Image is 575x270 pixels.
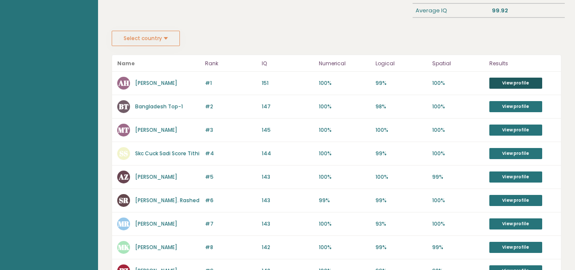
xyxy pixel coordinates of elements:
[319,220,370,228] p: 100%
[376,150,427,157] p: 99%
[489,78,542,89] a: View profile
[135,79,177,87] a: [PERSON_NAME]
[376,103,427,110] p: 98%
[262,58,313,69] p: IQ
[489,218,542,229] a: View profile
[205,220,257,228] p: #7
[262,126,313,134] p: 145
[135,220,177,227] a: [PERSON_NAME]
[205,244,257,251] p: #8
[262,244,313,251] p: 142
[135,126,177,134] a: [PERSON_NAME]
[319,126,370,134] p: 100%
[262,79,313,87] p: 151
[205,58,257,69] p: Rank
[432,244,484,251] p: 99%
[489,242,542,253] a: View profile
[119,102,129,111] text: BT
[135,150,199,157] a: Skc Cuck Sadi Score Tithi
[489,148,542,159] a: View profile
[413,4,488,17] div: Average IQ
[119,148,128,158] text: SS
[432,58,484,69] p: Spatial
[262,150,313,157] p: 144
[262,103,313,110] p: 147
[205,126,257,134] p: #3
[319,197,370,204] p: 99%
[489,58,556,69] p: Results
[117,60,135,67] b: Name
[118,125,129,135] text: MT
[205,150,257,157] p: #4
[489,125,542,136] a: View profile
[262,197,313,204] p: 143
[488,4,564,17] div: 99.92
[262,173,313,181] p: 143
[432,79,484,87] p: 100%
[489,195,542,206] a: View profile
[432,103,484,110] p: 100%
[262,220,313,228] p: 143
[205,173,257,181] p: #5
[489,101,542,112] a: View profile
[319,58,370,69] p: Numerical
[376,126,427,134] p: 100%
[118,172,128,182] text: AZ
[376,58,427,69] p: Logical
[135,103,183,110] a: Bangladesh Top-1
[319,79,370,87] p: 100%
[319,103,370,110] p: 100%
[118,219,130,229] text: MR
[376,197,427,204] p: 99%
[376,220,427,228] p: 93%
[376,244,427,251] p: 99%
[432,220,484,228] p: 100%
[319,150,370,157] p: 100%
[432,197,484,204] p: 100%
[135,244,177,251] a: [PERSON_NAME]
[112,31,180,46] button: Select country
[432,150,484,157] p: 100%
[118,78,129,88] text: AH
[119,195,129,205] text: SR
[205,79,257,87] p: #1
[135,197,199,204] a: [PERSON_NAME]. Rashed
[432,173,484,181] p: 99%
[319,244,370,251] p: 100%
[205,197,257,204] p: #6
[432,126,484,134] p: 100%
[135,173,177,180] a: [PERSON_NAME]
[376,79,427,87] p: 99%
[118,242,130,252] text: MK
[319,173,370,181] p: 100%
[489,171,542,183] a: View profile
[376,173,427,181] p: 100%
[205,103,257,110] p: #2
